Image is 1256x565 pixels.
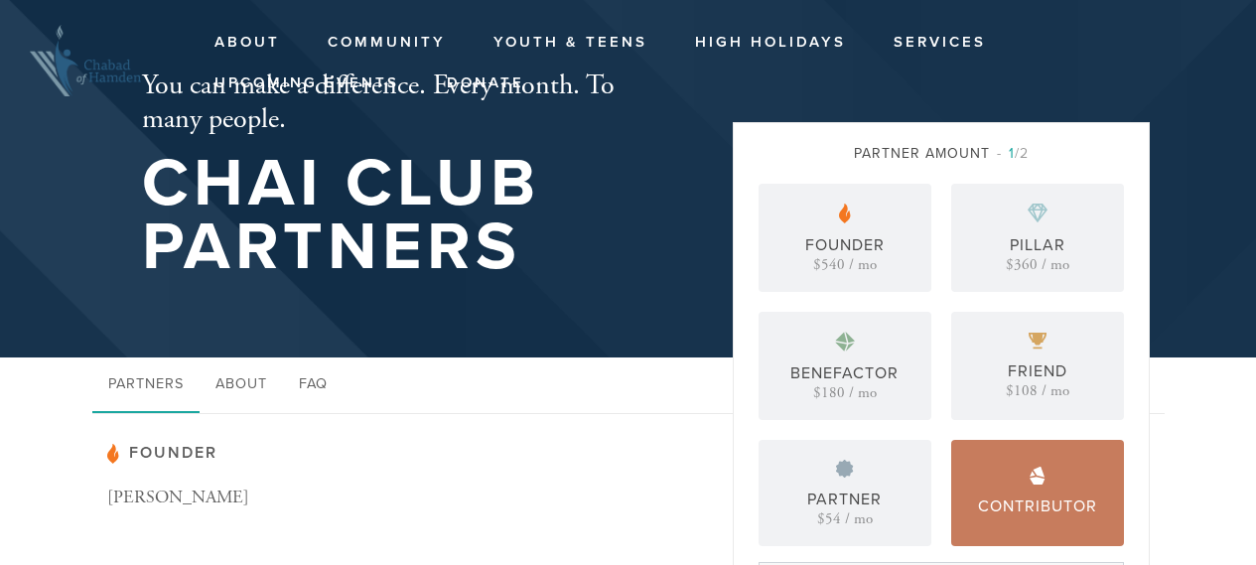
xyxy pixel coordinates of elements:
a: About [200,24,295,62]
div: Contributor [978,494,1097,518]
a: High Holidays [680,24,861,62]
a: Services [879,24,1001,62]
a: About [200,357,283,413]
div: $540 / mo [813,257,877,272]
div: Partner [807,488,882,511]
img: pp-diamond.svg [1028,204,1047,223]
img: pp-partner.svg [839,204,851,223]
img: pp-silver.svg [836,460,854,478]
h3: Founder [107,444,703,464]
span: /2 [997,145,1029,162]
div: Friend [1008,359,1067,383]
a: Youth & Teens [479,24,662,62]
div: $180 / mo [813,385,877,400]
div: $54 / mo [817,511,873,526]
a: Upcoming Events [200,65,414,102]
img: pp-platinum.svg [835,332,855,352]
a: FAQ [283,357,344,413]
a: Community [313,24,461,62]
p: [PERSON_NAME] [107,484,405,512]
div: $360 / mo [1006,257,1069,272]
span: 1 [1009,145,1015,162]
div: Benefactor [790,361,899,385]
div: $108 / mo [1006,383,1069,398]
div: Pillar [1010,233,1065,257]
img: pp-partner.svg [107,444,119,464]
img: Chabad-Of-Hamden-Logo_0.png [30,25,141,96]
h1: Chai Club Partners [142,152,668,280]
div: Partner Amount [759,143,1124,164]
div: Founder [805,233,885,257]
h2: You can make a difference. Every month. To many people. [142,70,668,136]
img: pp-bronze.svg [1030,467,1046,485]
img: pp-gold.svg [1029,333,1047,350]
a: Donate [432,65,539,102]
a: Partners [92,357,200,413]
